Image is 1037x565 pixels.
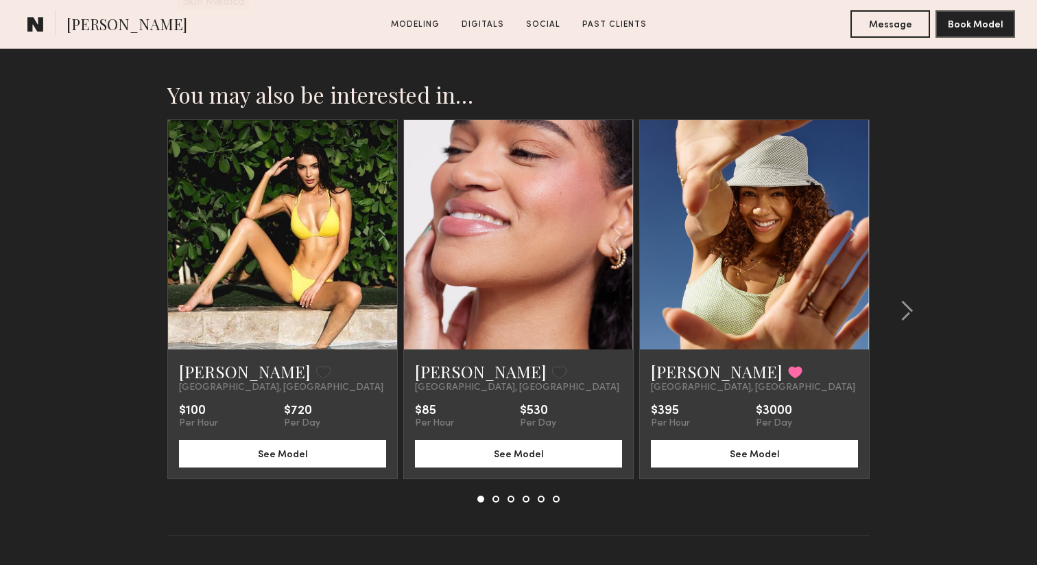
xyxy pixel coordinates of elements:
[520,418,556,429] div: Per Day
[179,404,218,418] div: $100
[179,448,386,459] a: See Model
[415,418,454,429] div: Per Hour
[284,404,320,418] div: $720
[415,360,547,382] a: [PERSON_NAME]
[167,81,870,108] h2: You may also be interested in…
[935,18,1015,30] a: Book Model
[651,404,690,418] div: $395
[850,10,930,38] button: Message
[651,418,690,429] div: Per Hour
[756,404,792,418] div: $3000
[651,360,783,382] a: [PERSON_NAME]
[284,418,320,429] div: Per Day
[415,440,622,468] button: See Model
[179,382,383,393] span: [GEOGRAPHIC_DATA], [GEOGRAPHIC_DATA]
[520,404,556,418] div: $530
[179,418,218,429] div: Per Hour
[935,10,1015,38] button: Book Model
[67,14,187,38] span: [PERSON_NAME]
[521,19,566,31] a: Social
[456,19,510,31] a: Digitals
[415,382,619,393] span: [GEOGRAPHIC_DATA], [GEOGRAPHIC_DATA]
[415,404,454,418] div: $85
[756,418,792,429] div: Per Day
[577,19,652,31] a: Past Clients
[385,19,445,31] a: Modeling
[651,382,855,393] span: [GEOGRAPHIC_DATA], [GEOGRAPHIC_DATA]
[179,360,311,382] a: [PERSON_NAME]
[651,448,858,459] a: See Model
[415,448,622,459] a: See Model
[179,440,386,468] button: See Model
[651,440,858,468] button: See Model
